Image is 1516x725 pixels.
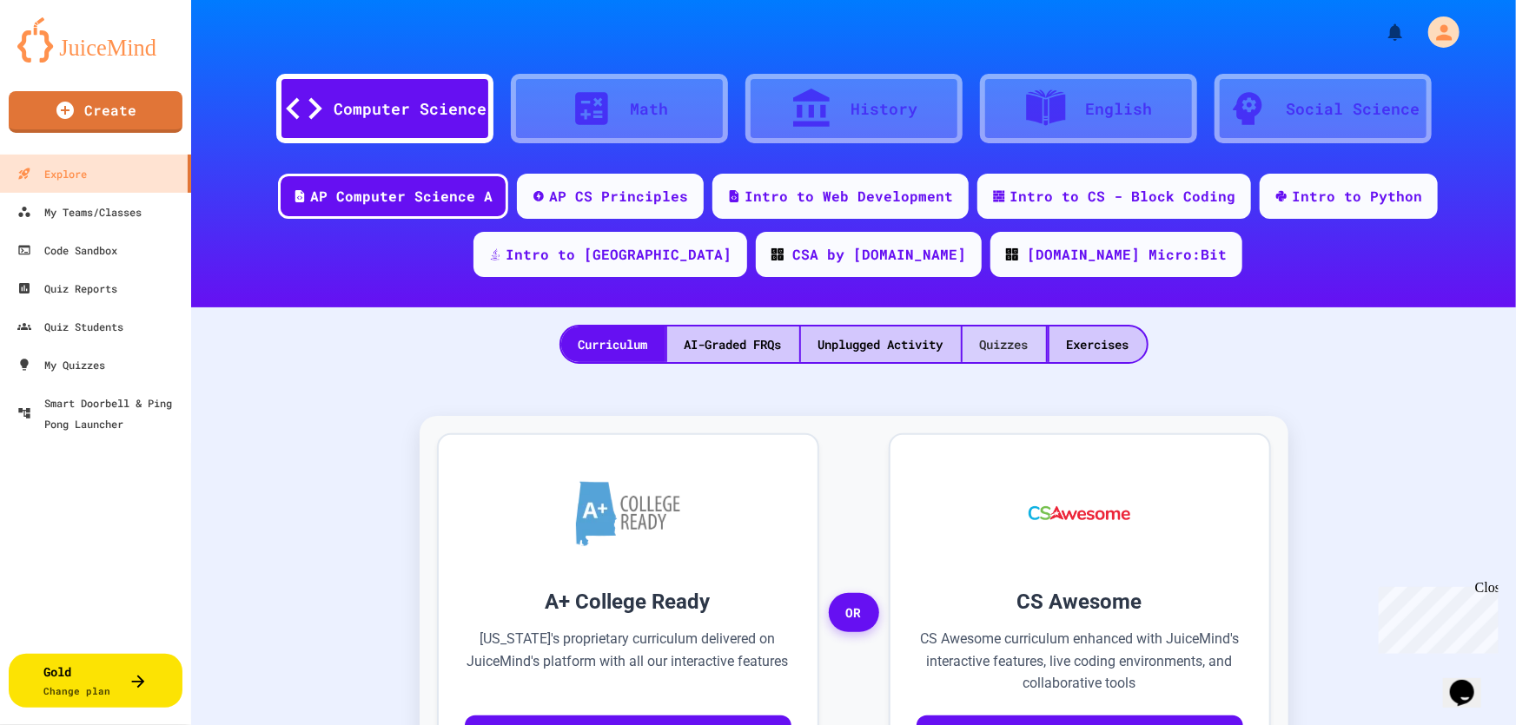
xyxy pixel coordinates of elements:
div: Intro to Python [1292,186,1422,207]
img: CS Awesome [1011,461,1148,565]
div: Chat with us now!Close [7,7,120,110]
div: My Teams/Classes [17,201,142,222]
div: Computer Science [334,97,487,121]
div: My Quizzes [17,354,105,375]
div: English [1085,97,1152,121]
div: Intro to Web Development [745,186,953,207]
a: Create [9,91,182,133]
div: [DOMAIN_NAME] Micro:Bit [1027,244,1227,265]
div: Gold [44,662,111,699]
div: Intro to [GEOGRAPHIC_DATA] [506,244,732,265]
img: CODE_logo_RGB.png [1006,248,1018,260]
p: CS Awesome curriculum enhanced with JuiceMind's interactive features, live coding environments, a... [917,628,1243,695]
img: A+ College Ready [576,481,680,546]
div: Quizzes [963,326,1046,362]
div: Smart Doorbell & Ping Pong Launcher [17,392,184,434]
div: Exercises [1049,326,1147,362]
p: [US_STATE]'s proprietary curriculum delivered on JuiceMind's platform with all our interactive fe... [465,628,791,695]
span: Change plan [44,684,111,697]
div: Curriculum [561,326,665,362]
button: GoldChange plan [9,654,182,708]
div: AP CS Principles [549,186,688,207]
div: Explore [17,163,87,184]
div: Quiz Students [17,316,123,337]
img: logo-orange.svg [17,17,174,63]
div: Math [631,97,669,121]
h3: CS Awesome [917,586,1243,617]
div: Quiz Reports [17,278,117,299]
img: CODE_logo_RGB.png [771,248,784,260]
div: CSA by [DOMAIN_NAME] [792,244,966,265]
div: Unplugged Activity [801,326,961,362]
h3: A+ College Ready [465,586,791,617]
div: My Notifications [1353,17,1410,47]
div: Social Science [1287,97,1420,121]
div: Code Sandbox [17,240,117,260]
div: AI-Graded FRQs [667,326,799,362]
div: Intro to CS - Block Coding [1010,186,1235,207]
div: AP Computer Science A [310,186,493,207]
iframe: chat widget [1443,656,1499,708]
div: History [851,97,917,121]
iframe: chat widget [1372,580,1499,654]
div: My Account [1410,12,1464,52]
span: OR [829,593,879,633]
